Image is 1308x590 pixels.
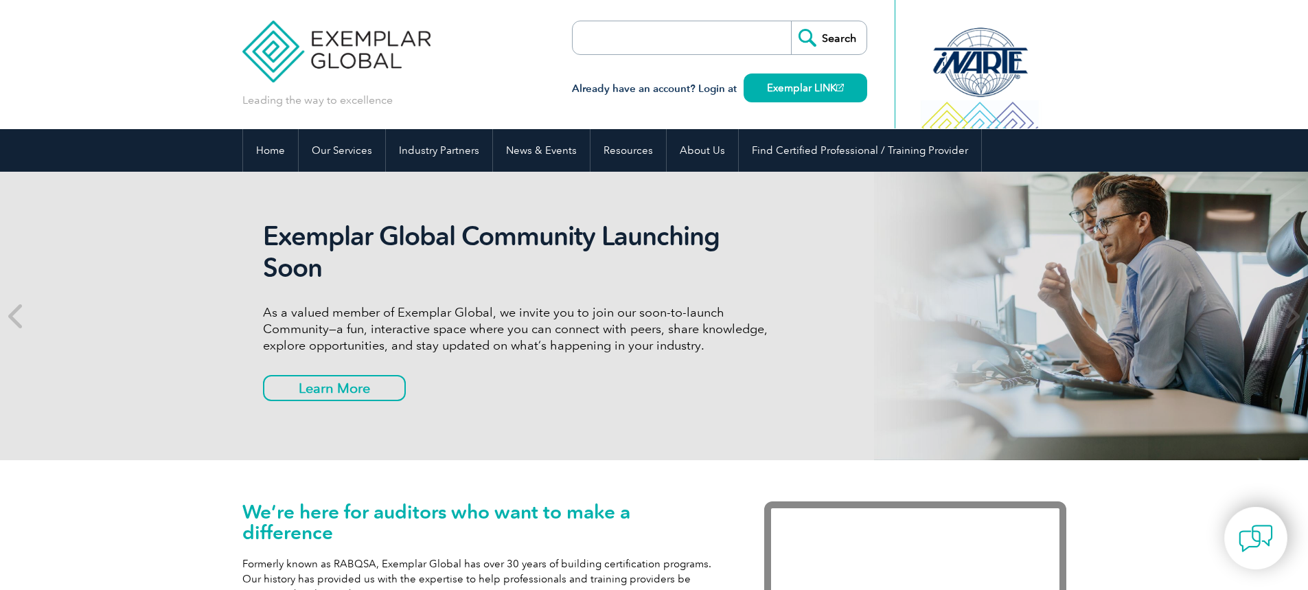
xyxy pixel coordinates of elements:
a: News & Events [493,129,590,172]
a: Industry Partners [386,129,492,172]
p: Leading the way to excellence [242,93,393,108]
a: Our Services [299,129,385,172]
p: As a valued member of Exemplar Global, we invite you to join our soon-to-launch Community—a fun, ... [263,304,778,354]
a: Resources [590,129,666,172]
a: About Us [667,129,738,172]
input: Search [791,21,867,54]
h3: Already have an account? Login at [572,80,867,98]
h2: Exemplar Global Community Launching Soon [263,220,778,284]
a: Find Certified Professional / Training Provider [739,129,981,172]
img: contact-chat.png [1239,521,1273,556]
a: Learn More [263,375,406,401]
a: Home [243,129,298,172]
h1: We’re here for auditors who want to make a difference [242,501,723,543]
a: Exemplar LINK [744,73,867,102]
img: open_square.png [836,84,844,91]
